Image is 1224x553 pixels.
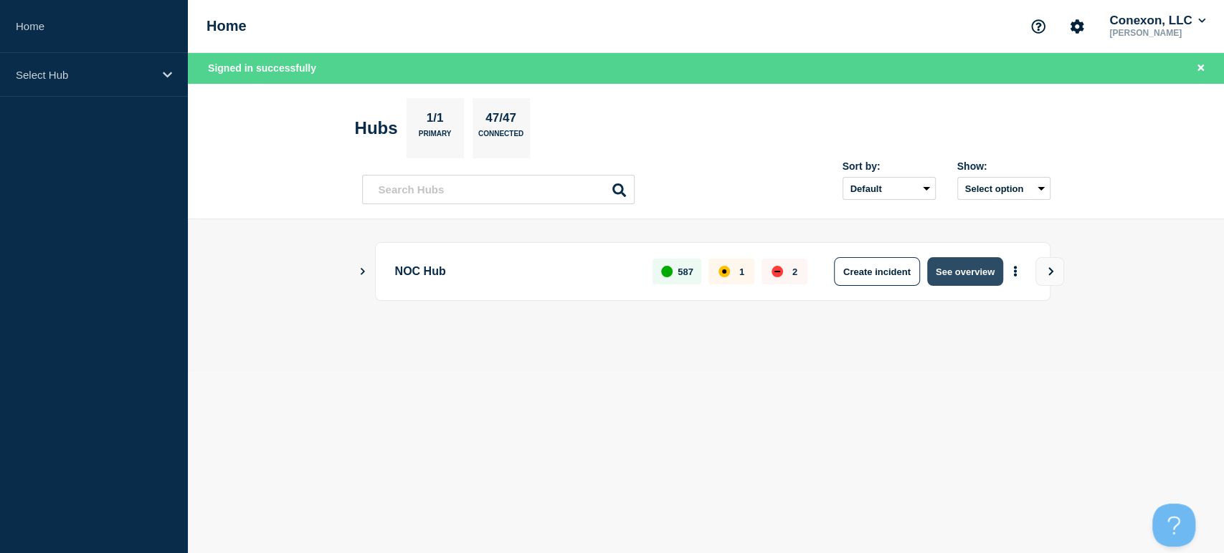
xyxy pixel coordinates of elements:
[395,257,637,286] p: NOC Hub
[678,266,693,277] p: 587
[843,177,936,200] select: Sort by
[772,266,783,277] div: down
[1106,28,1208,38] p: [PERSON_NAME]
[421,111,449,130] p: 1/1
[478,130,523,145] p: Connected
[834,257,920,286] button: Create incident
[957,177,1050,200] button: Select option
[207,18,247,34] h1: Home
[957,160,1050,172] div: Show:
[718,266,730,277] div: affected
[1023,11,1053,42] button: Support
[739,266,744,277] p: 1
[927,257,1003,286] button: See overview
[1035,257,1064,286] button: View
[843,160,936,172] div: Sort by:
[419,130,452,145] p: Primary
[480,111,522,130] p: 47/47
[661,266,673,277] div: up
[1152,504,1195,547] iframe: Help Scout Beacon - Open
[1106,14,1208,28] button: Conexon, LLC
[792,266,797,277] p: 2
[16,69,153,81] p: Select Hub
[362,175,635,204] input: Search Hubs
[1062,11,1092,42] button: Account settings
[355,118,398,138] h2: Hubs
[1192,60,1210,77] button: Close banner
[1006,259,1025,285] button: More actions
[208,62,316,74] span: Signed in successfully
[359,266,366,277] button: Show Connected Hubs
